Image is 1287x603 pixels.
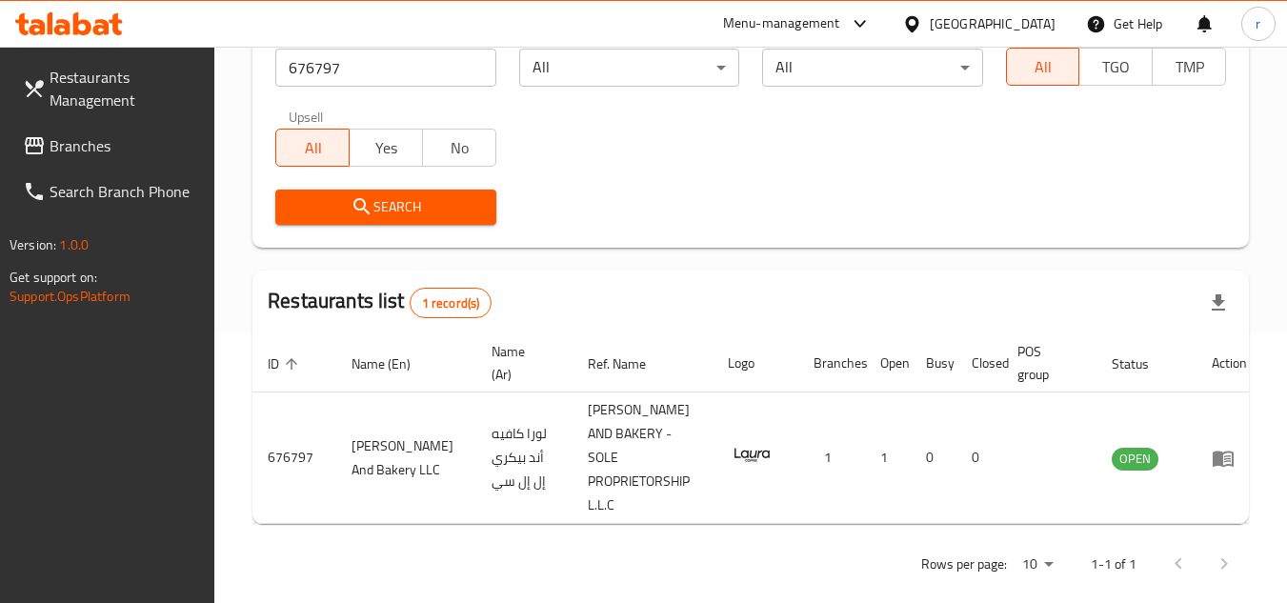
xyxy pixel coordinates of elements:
span: All [284,134,342,162]
th: Action [1197,334,1262,392]
label: Upsell [289,110,324,123]
td: 1 [798,392,865,524]
span: ID [268,352,304,375]
span: Search [291,195,480,219]
input: Search for restaurant name or ID.. [275,49,495,87]
button: No [422,129,496,167]
span: r [1256,13,1260,34]
img: Laura Coffee And Bakery LLC [728,431,775,478]
span: POS group [1017,340,1074,386]
div: All [519,49,739,87]
span: TGO [1087,53,1145,81]
div: [GEOGRAPHIC_DATA] [930,13,1056,34]
span: Search Branch Phone [50,180,200,203]
th: Branches [798,334,865,392]
span: TMP [1160,53,1218,81]
span: Branches [50,134,200,157]
a: Search Branch Phone [8,169,215,214]
div: Total records count [410,288,493,318]
span: Ref. Name [588,352,671,375]
span: All [1015,53,1073,81]
span: No [431,134,489,162]
button: All [1006,48,1080,86]
td: 0 [911,392,956,524]
th: Logo [713,334,798,392]
span: 1.0.0 [59,232,89,257]
th: Open [865,334,911,392]
a: Restaurants Management [8,54,215,123]
div: Menu-management [723,12,840,35]
div: Rows per page: [1015,551,1060,579]
a: Support.OpsPlatform [10,284,131,309]
button: Yes [349,129,423,167]
div: Menu [1212,447,1247,470]
span: Restaurants Management [50,66,200,111]
span: Get support on: [10,265,97,290]
span: Yes [357,134,415,162]
button: TMP [1152,48,1226,86]
div: Export file [1196,280,1241,326]
span: 1 record(s) [411,294,492,312]
span: OPEN [1112,448,1158,470]
td: 676797 [252,392,336,524]
span: Name (En) [352,352,435,375]
td: 1 [865,392,911,524]
th: Closed [956,334,1002,392]
button: All [275,129,350,167]
td: لورا كافيه أند بيكري إل إل سي [476,392,573,524]
td: 0 [956,392,1002,524]
span: Version: [10,232,56,257]
p: Rows per page: [921,553,1007,576]
a: Branches [8,123,215,169]
td: [PERSON_NAME] And Bakery LLC [336,392,476,524]
span: Status [1112,352,1174,375]
th: Busy [911,334,956,392]
td: [PERSON_NAME] AND BAKERY - SOLE PROPRIETORSHIP L.L.C [573,392,713,524]
div: All [762,49,982,87]
div: OPEN [1112,448,1158,471]
p: 1-1 of 1 [1091,553,1136,576]
span: Name (Ar) [492,340,550,386]
h2: Restaurants list [268,287,492,318]
button: Search [275,190,495,225]
table: enhanced table [252,334,1262,524]
button: TGO [1078,48,1153,86]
